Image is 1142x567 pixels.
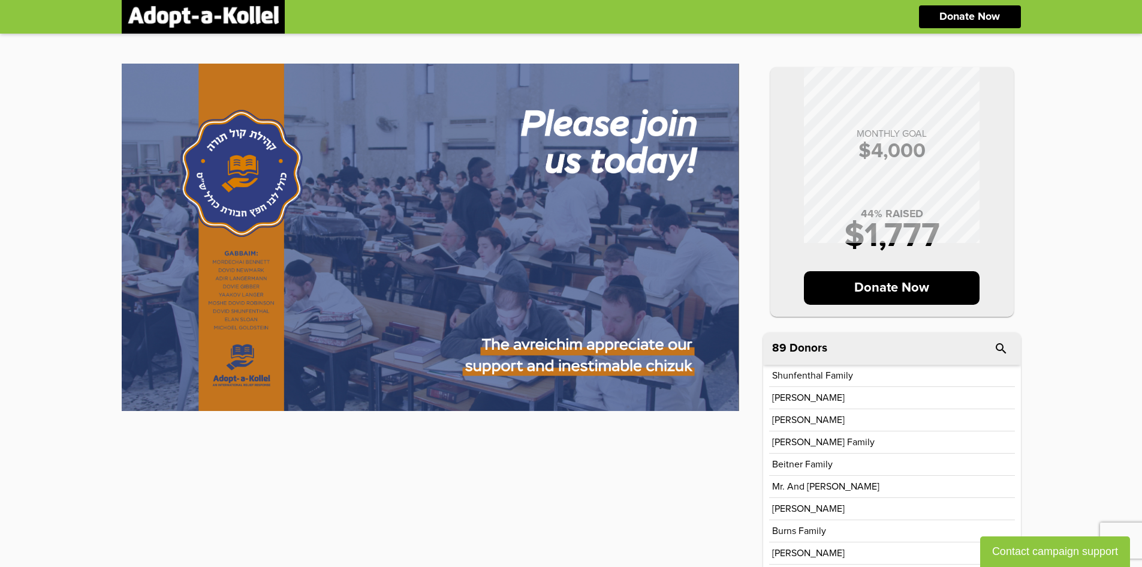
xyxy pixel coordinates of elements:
p: Donate Now [804,271,980,305]
p: [PERSON_NAME] [772,415,845,425]
p: Donors [790,343,827,354]
p: Beitner Family [772,460,833,469]
p: Shunfenthal Family [772,371,853,380]
p: [PERSON_NAME] [772,393,845,403]
p: Burns Family [772,526,826,536]
button: Contact campaign support [980,536,1130,567]
span: 89 [772,343,787,354]
p: $ [782,141,1002,161]
i: search [994,341,1008,356]
p: [PERSON_NAME] Family [772,437,875,447]
p: [PERSON_NAME] [772,504,845,514]
img: wIXMKzDbdW.sHfyl5CMYm.jpg [122,64,739,411]
img: logonobg.png [128,6,279,28]
p: [PERSON_NAME] [772,548,845,558]
p: Donate Now [939,11,1000,22]
p: MONTHLY GOAL [782,129,1002,139]
p: Mr. and [PERSON_NAME] [772,482,879,491]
